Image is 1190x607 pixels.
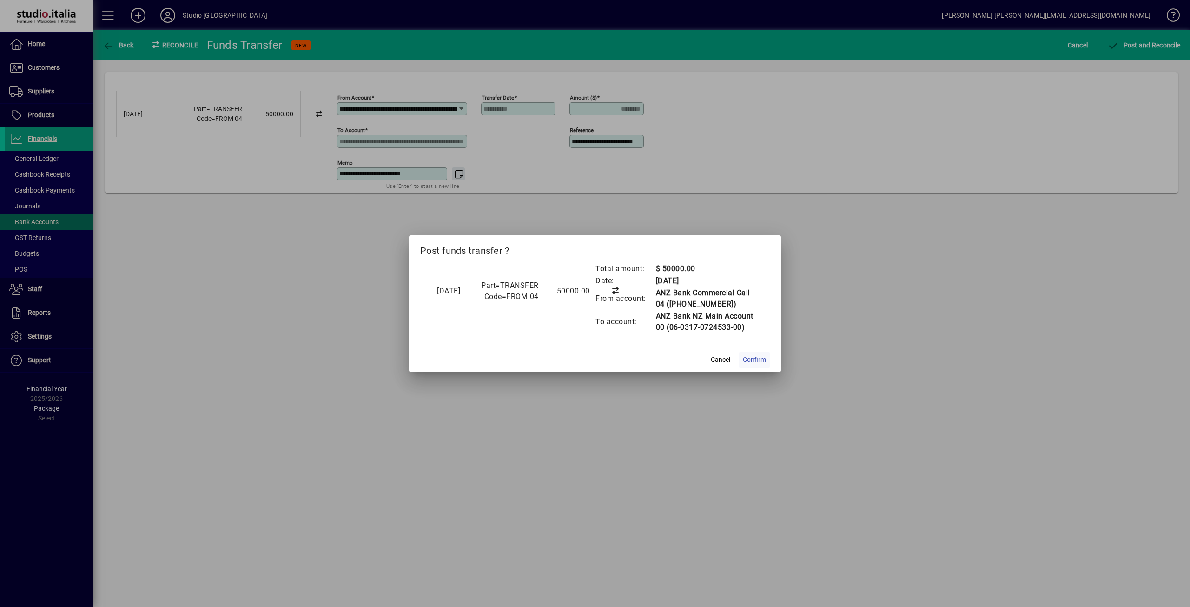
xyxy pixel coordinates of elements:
td: ANZ Bank NZ Main Account 00 (06-0317-0724533-00) [655,310,760,334]
td: [DATE] [655,275,760,287]
span: Cancel [711,355,730,365]
td: $ 50000.00 [655,263,760,275]
td: Date: [595,275,655,287]
td: Total amount: [595,263,655,275]
div: 50000.00 [543,286,590,297]
span: Part=TRANSFER Code=FROM 04 [481,281,539,301]
button: Confirm [739,352,770,368]
span: Confirm [743,355,766,365]
td: To account: [595,310,655,334]
td: ANZ Bank Commercial Call 04 ([PHONE_NUMBER]) [655,287,760,310]
td: From account: [595,287,655,310]
h2: Post funds transfer ? [409,235,781,262]
button: Cancel [706,352,735,368]
div: [DATE] [437,286,460,297]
